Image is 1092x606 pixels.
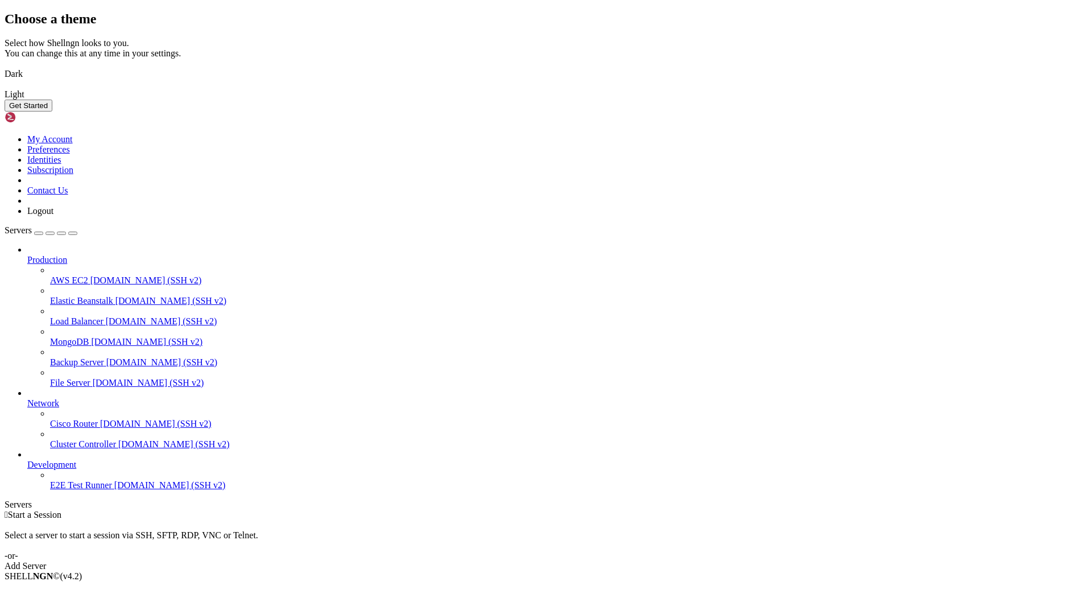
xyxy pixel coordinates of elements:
a: Subscription [27,165,73,175]
span: E2E Test Runner [50,480,112,490]
li: Backup Server [DOMAIN_NAME] (SSH v2) [50,347,1087,368]
span: [DOMAIN_NAME] (SSH v2) [90,275,202,285]
a: Cluster Controller [DOMAIN_NAME] (SSH v2) [50,439,1087,450]
a: Preferences [27,145,70,154]
span: Servers [5,225,32,235]
span: 4.2.0 [60,571,82,581]
span:  [5,510,8,520]
span: Development [27,460,76,469]
span: [DOMAIN_NAME] (SSH v2) [115,296,227,306]
a: My Account [27,134,73,144]
span: [DOMAIN_NAME] (SSH v2) [106,357,218,367]
li: Network [27,388,1087,450]
span: Backup Server [50,357,104,367]
li: E2E Test Runner [DOMAIN_NAME] (SSH v2) [50,470,1087,490]
a: Network [27,398,1087,409]
li: Production [27,245,1087,388]
a: Logout [27,206,53,216]
span: Cluster Controller [50,439,116,449]
span: [DOMAIN_NAME] (SSH v2) [106,316,217,326]
a: Development [27,460,1087,470]
li: Elastic Beanstalk [DOMAIN_NAME] (SSH v2) [50,286,1087,306]
a: Load Balancer [DOMAIN_NAME] (SSH v2) [50,316,1087,327]
a: Contact Us [27,185,68,195]
span: AWS EC2 [50,275,88,285]
li: MongoDB [DOMAIN_NAME] (SSH v2) [50,327,1087,347]
span: SHELL © [5,571,82,581]
button: Get Started [5,100,52,112]
span: Network [27,398,59,408]
span: Elastic Beanstalk [50,296,113,306]
h2: Choose a theme [5,11,1087,27]
a: Elastic Beanstalk [DOMAIN_NAME] (SSH v2) [50,296,1087,306]
a: MongoDB [DOMAIN_NAME] (SSH v2) [50,337,1087,347]
a: Cisco Router [DOMAIN_NAME] (SSH v2) [50,419,1087,429]
b: NGN [33,571,53,581]
li: Load Balancer [DOMAIN_NAME] (SSH v2) [50,306,1087,327]
span: [DOMAIN_NAME] (SSH v2) [114,480,226,490]
span: File Server [50,378,90,387]
li: Cisco Router [DOMAIN_NAME] (SSH v2) [50,409,1087,429]
a: Backup Server [DOMAIN_NAME] (SSH v2) [50,357,1087,368]
div: Select a server to start a session via SSH, SFTP, RDP, VNC or Telnet. -or- [5,520,1087,561]
span: [DOMAIN_NAME] (SSH v2) [91,337,202,347]
a: AWS EC2 [DOMAIN_NAME] (SSH v2) [50,275,1087,286]
span: MongoDB [50,337,89,347]
span: [DOMAIN_NAME] (SSH v2) [100,419,212,428]
span: Load Balancer [50,316,104,326]
li: Cluster Controller [DOMAIN_NAME] (SSH v2) [50,429,1087,450]
div: Add Server [5,561,1087,571]
div: Light [5,89,1087,100]
span: Start a Session [8,510,61,520]
span: [DOMAIN_NAME] (SSH v2) [118,439,230,449]
span: [DOMAIN_NAME] (SSH v2) [93,378,204,387]
div: Dark [5,69,1087,79]
span: Production [27,255,67,265]
a: Production [27,255,1087,265]
li: AWS EC2 [DOMAIN_NAME] (SSH v2) [50,265,1087,286]
a: Identities [27,155,61,164]
a: E2E Test Runner [DOMAIN_NAME] (SSH v2) [50,480,1087,490]
span: Cisco Router [50,419,98,428]
img: Shellngn [5,112,70,123]
div: Servers [5,500,1087,510]
a: Servers [5,225,77,235]
li: File Server [DOMAIN_NAME] (SSH v2) [50,368,1087,388]
a: File Server [DOMAIN_NAME] (SSH v2) [50,378,1087,388]
li: Development [27,450,1087,490]
div: Select how Shellngn looks to you. You can change this at any time in your settings. [5,38,1087,59]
